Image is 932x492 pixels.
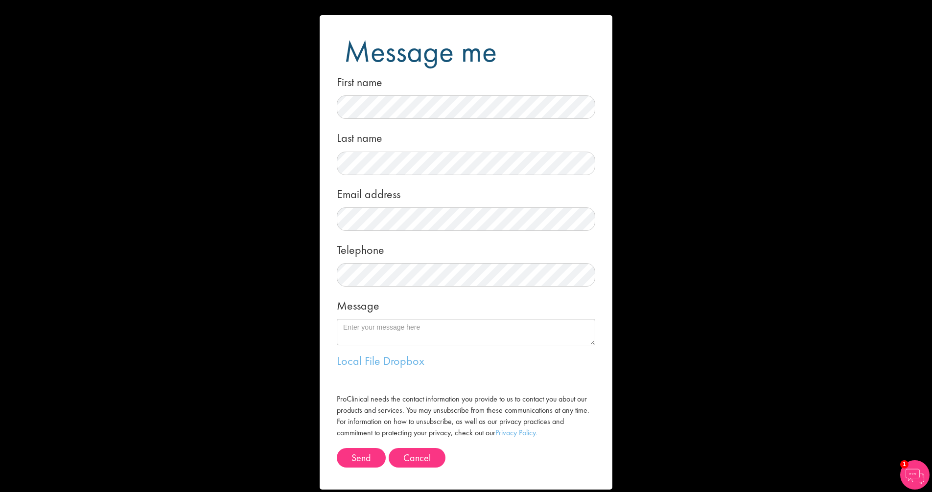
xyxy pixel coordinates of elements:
label: Email address [337,182,400,202]
a: Local File [337,353,380,368]
label: ProClinical needs the contact information you provide to us to contact you about our products and... [337,394,595,438]
label: Telephone [337,238,384,258]
span: 1 [900,460,909,469]
button: Cancel [389,448,445,468]
label: Last name [337,126,382,146]
img: Chatbot [900,460,930,490]
a: Dropbox [383,353,424,368]
label: Message [337,294,379,314]
button: Send [337,448,386,468]
a: Privacy Policy. [495,427,537,438]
